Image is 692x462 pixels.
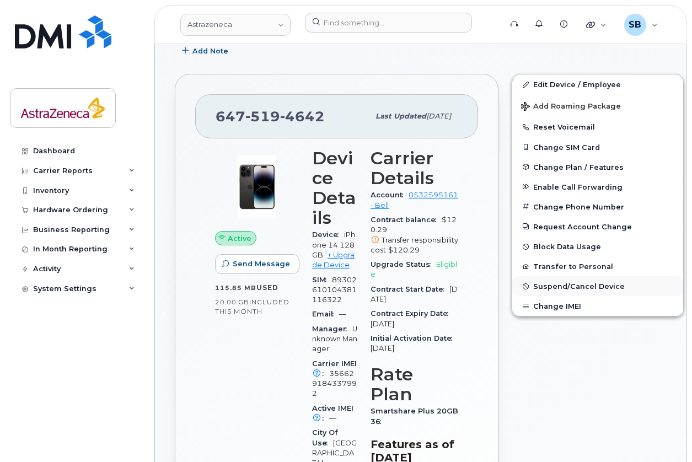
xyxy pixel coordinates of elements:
span: 519 [245,108,280,125]
span: Manager [312,325,352,333]
span: Device [312,230,344,239]
span: $120.29 [388,246,420,254]
span: 356629184337992 [312,369,357,398]
h3: Carrier Details [371,148,458,188]
button: Send Message [215,254,299,274]
span: Upgrade Status [371,260,436,268]
span: included this month [215,298,289,316]
a: 0532595161 - Bell [371,191,458,209]
span: 20.00 GB [215,298,249,306]
span: [DATE] [426,112,451,120]
span: SB [629,18,641,31]
span: — [339,310,346,318]
div: Quicklinks [578,14,614,36]
span: 89302610104381116322 [312,276,357,304]
span: Last updated [375,112,426,120]
a: Astrazeneca [180,14,291,36]
button: Enable Call Forwarding [512,177,683,197]
span: SIM [312,276,332,284]
span: Send Message [233,259,290,269]
span: iPhone 14 128GB [312,230,355,259]
span: [DATE] [371,344,394,352]
button: Transfer to Personal [512,256,683,276]
span: used [256,283,278,292]
span: [DATE] [371,285,458,303]
button: Change IMEI [512,296,683,316]
h3: Rate Plan [371,364,458,404]
button: Add Note [175,41,238,61]
span: 647 [216,108,325,125]
span: Add Note [192,46,228,56]
span: [DATE] [371,320,394,328]
button: Request Account Change [512,217,683,237]
span: 4642 [280,108,325,125]
button: Change Plan / Features [512,157,683,177]
span: 115.85 MB [215,284,256,292]
a: Edit Device / Employee [512,74,683,94]
input: Find something... [305,13,472,33]
span: Initial Activation Date [371,334,458,342]
div: Sugam Bhandari [616,14,666,36]
span: Contract balance [371,216,442,224]
span: Account [371,191,409,199]
span: — [329,414,336,422]
span: City Of Use [312,428,338,447]
button: Change SIM Card [512,137,683,157]
button: Change Phone Number [512,197,683,217]
span: Transfer responsibility cost [371,236,458,254]
span: Unknown Manager [312,325,357,353]
button: Block Data Usage [512,237,683,256]
span: Change Plan / Features [533,163,624,171]
span: Suspend/Cancel Device [533,282,625,291]
span: Active [228,233,251,244]
span: Contract Expiry Date [371,309,454,318]
h3: Device Details [312,148,357,228]
span: Smartshare Plus 20GB 36 [371,407,458,425]
span: Carrier IMEI [312,359,357,378]
button: Reset Voicemail [512,117,683,137]
span: Active IMEI [312,404,353,422]
span: Contract Start Date [371,285,449,293]
button: Add Roaming Package [512,94,683,117]
span: Add Roaming Package [521,102,621,112]
span: Email [312,310,339,318]
span: Enable Call Forwarding [533,182,623,191]
span: $120.29 [371,216,458,255]
a: + Upgrade Device [312,251,355,269]
img: image20231002-3703462-njx0qo.jpeg [224,154,290,220]
button: Suspend/Cancel Device [512,276,683,296]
